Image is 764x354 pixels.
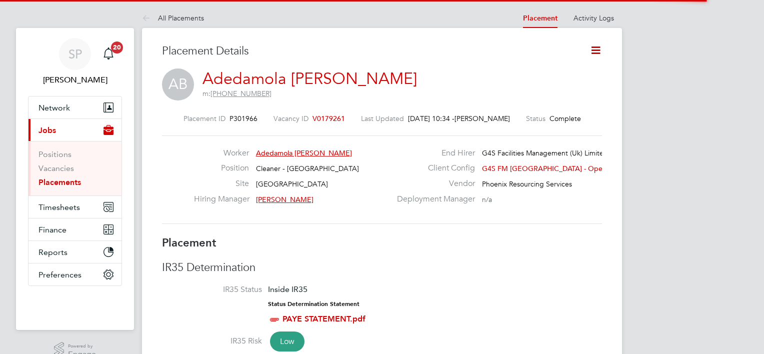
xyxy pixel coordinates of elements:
[38,270,81,279] span: Preferences
[202,69,417,88] a: Adedamola [PERSON_NAME]
[162,236,216,249] b: Placement
[482,179,572,188] span: Phoenix Resourcing Services
[162,336,262,346] label: IR35 Risk
[162,260,602,275] h3: IR35 Determination
[183,114,225,123] label: Placement ID
[482,195,492,204] span: n/a
[549,114,581,123] span: Complete
[28,296,122,312] img: fastbook-logo-retina.png
[268,300,359,307] strong: Status Determination Statement
[38,225,66,234] span: Finance
[162,68,194,100] span: AB
[28,74,122,86] span: Smeraldo Porcaro
[256,164,359,173] span: Cleaner - [GEOGRAPHIC_DATA]
[28,96,121,118] button: Network
[194,194,249,204] label: Hiring Manager
[270,331,304,351] span: Low
[38,202,80,212] span: Timesheets
[256,148,352,157] span: Adedamola [PERSON_NAME]
[28,241,121,263] button: Reports
[391,148,475,158] label: End Hirer
[194,163,249,173] label: Position
[38,177,81,187] a: Placements
[391,163,475,173] label: Client Config
[526,114,545,123] label: Status
[28,38,122,86] a: SP[PERSON_NAME]
[361,114,404,123] label: Last Updated
[454,114,510,123] span: [PERSON_NAME]
[194,178,249,189] label: Site
[38,103,70,112] span: Network
[210,89,271,98] tcxspan: Call +447917149439 via 3CX
[98,38,118,70] a: 20
[28,141,121,195] div: Jobs
[68,47,82,60] span: SP
[256,195,313,204] span: [PERSON_NAME]
[28,218,121,240] button: Finance
[268,284,307,294] span: Inside IR35
[256,179,328,188] span: [GEOGRAPHIC_DATA]
[68,342,96,350] span: Powered by
[142,13,204,22] a: All Placements
[38,125,56,135] span: Jobs
[162,284,262,295] label: IR35 Status
[229,114,257,123] span: P301966
[38,247,67,257] span: Reports
[28,119,121,141] button: Jobs
[482,164,625,173] span: G4S FM [GEOGRAPHIC_DATA] - Operational
[16,28,134,330] nav: Main navigation
[111,41,123,53] span: 20
[523,14,557,22] a: Placement
[28,296,122,312] a: Go to home page
[391,178,475,189] label: Vendor
[408,114,454,123] span: [DATE] 10:34 -
[194,148,249,158] label: Worker
[202,89,271,98] span: m:
[28,263,121,285] button: Preferences
[162,44,574,58] h3: Placement Details
[482,148,608,157] span: G4S Facilities Management (Uk) Limited
[28,196,121,218] button: Timesheets
[312,114,345,123] span: V0179261
[38,163,74,173] a: Vacancies
[282,314,365,323] a: PAYE STATEMENT.pdf
[38,149,71,159] a: Positions
[391,194,475,204] label: Deployment Manager
[573,13,614,22] a: Activity Logs
[273,114,308,123] label: Vacancy ID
